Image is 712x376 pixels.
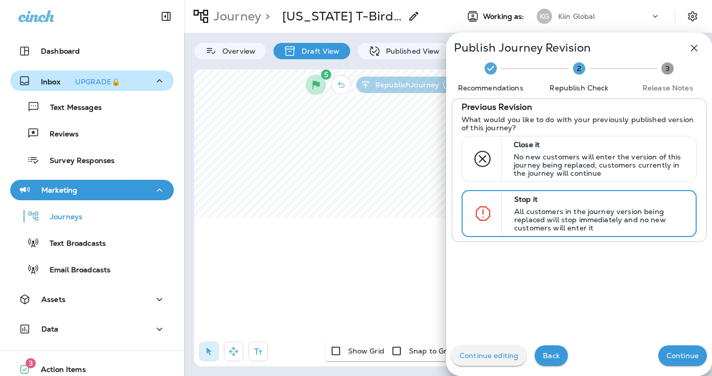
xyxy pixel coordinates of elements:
span: Recommendations [450,83,531,93]
p: Stop it [514,195,686,203]
span: Republish Check [539,83,619,93]
button: Back [535,345,568,366]
span: Release Notes [628,83,708,93]
p: All customers in the journey version being replaced will stop immediately and no new customers wi... [514,207,686,232]
button: Continue editing [451,345,526,366]
p: Continue editing [460,351,518,360]
p: Close it [514,140,687,149]
text: 2 [577,64,581,73]
p: Publish Journey Revision [454,44,591,52]
p: Previous Revision [462,103,532,111]
button: Continue [658,345,707,366]
p: No new customers will enter the version of this journey being replaced, customers currently in th... [514,153,687,177]
p: Back [543,351,560,360]
p: What would you like to do with your previously published version of this journey? [462,115,697,132]
p: Continue [667,351,699,360]
text: 3 [665,64,670,73]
